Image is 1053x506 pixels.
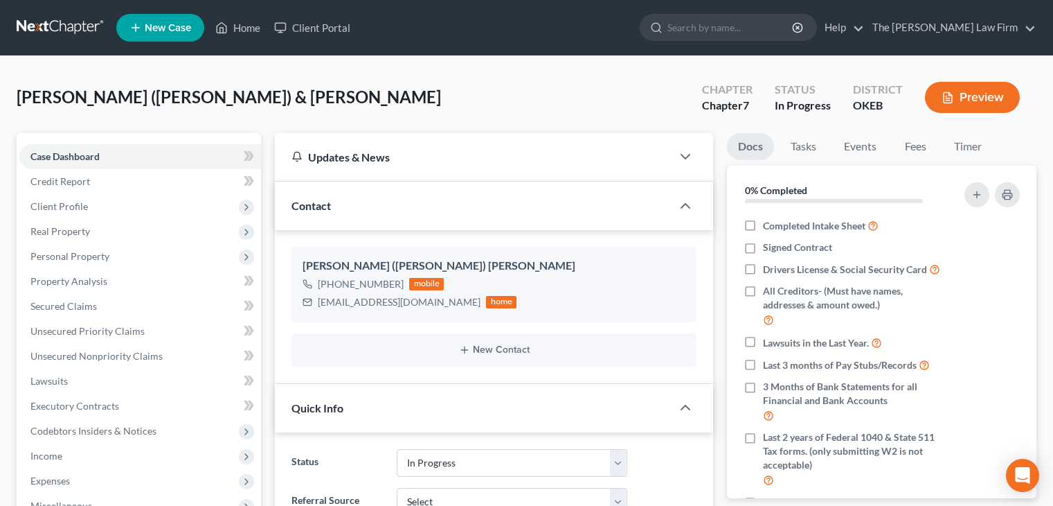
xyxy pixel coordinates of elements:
a: Unsecured Nonpriority Claims [19,344,261,369]
span: Lawsuits [30,375,68,387]
div: home [486,296,516,308]
strong: 0% Completed [745,184,807,196]
span: Property Analysis [30,275,107,287]
div: OKEB [853,98,903,114]
span: New Case [145,23,191,33]
a: Secured Claims [19,294,261,319]
a: Client Portal [267,15,357,40]
a: Tasks [780,133,827,160]
a: Home [208,15,267,40]
span: Personal Property [30,250,109,262]
label: Status [285,449,389,477]
span: Client Profile [30,200,88,212]
button: New Contact [303,344,685,356]
span: [PERSON_NAME] ([PERSON_NAME]) & [PERSON_NAME] [17,87,441,107]
div: District [853,82,903,98]
span: Lawsuits in the Last Year. [763,336,869,350]
a: Credit Report [19,169,261,194]
div: [PHONE_NUMBER] [318,277,404,291]
a: Lawsuits [19,369,261,394]
span: Signed Contract [763,241,832,254]
span: 3 Months of Bank Statements for all Financial and Bank Accounts [763,380,947,408]
span: Unsecured Nonpriority Claims [30,350,163,362]
div: mobile [409,278,444,290]
div: In Progress [775,98,831,114]
span: Secured Claims [30,300,97,312]
span: Case Dashboard [30,150,100,162]
span: Codebtors Insiders & Notices [30,425,156,437]
span: Contact [291,199,331,212]
span: Completed Intake Sheet [763,219,865,233]
a: The [PERSON_NAME] Law Firm [865,15,1036,40]
span: All Creditors- (Must have names, addresses & amount owed.) [763,284,947,312]
div: [PERSON_NAME] ([PERSON_NAME]) [PERSON_NAME] [303,258,685,274]
a: Property Analysis [19,269,261,294]
span: Executory Contracts [30,400,119,412]
div: Status [775,82,831,98]
a: Events [833,133,888,160]
input: Search by name... [667,15,794,40]
span: 7 [743,98,749,112]
a: Docs [727,133,774,160]
a: Fees [893,133,937,160]
a: Unsecured Priority Claims [19,319,261,344]
div: Chapter [702,98,753,114]
span: Real Property [30,225,90,237]
span: Credit Report [30,175,90,187]
a: Help [818,15,864,40]
span: Last 2 years of Federal 1040 & State 511 Tax forms. (only submitting W2 is not acceptable) [763,430,947,472]
div: Open Intercom Messenger [1006,459,1039,492]
span: Expenses [30,475,70,487]
span: Last 3 months of Pay Stubs/Records [763,358,917,372]
span: Drivers License & Social Security Card [763,263,927,277]
a: Executory Contracts [19,394,261,419]
div: [EMAIL_ADDRESS][DOMAIN_NAME] [318,295,480,309]
span: Quick Info [291,401,343,415]
span: Income [30,450,62,462]
a: Case Dashboard [19,144,261,169]
div: Updates & News [291,150,655,164]
a: Timer [943,133,993,160]
button: Preview [925,82,1020,113]
span: Unsecured Priority Claims [30,325,145,337]
div: Chapter [702,82,753,98]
